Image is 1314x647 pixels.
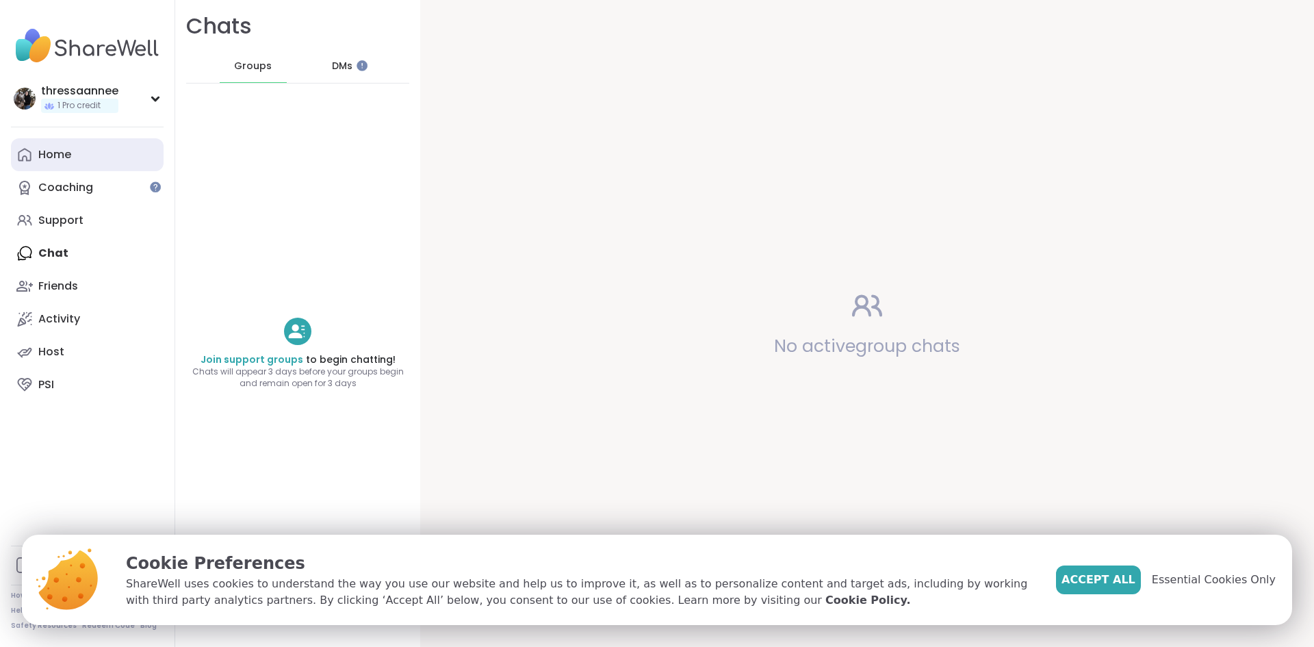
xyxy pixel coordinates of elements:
div: Activity [38,312,80,327]
span: No active group chats [774,334,960,358]
span: Groups [234,60,272,73]
div: Home [38,147,71,162]
iframe: Spotlight [357,60,368,71]
p: ShareWell uses cookies to understand the way you use our website and help us to improve it, as we... [126,576,1034,609]
a: Blog [140,621,157,631]
a: Cookie Policy. [825,592,910,609]
img: thressaannee [14,88,36,110]
a: Home [11,138,164,171]
span: Accept All [1061,572,1135,588]
button: Accept All [1056,566,1141,594]
iframe: Spotlight [150,181,161,192]
a: Host [11,335,164,368]
div: Friends [38,279,78,294]
span: Chats will appear 3 days before your groups begin and remain open for 3 days [175,366,420,390]
div: Support [38,213,83,228]
p: Cookie Preferences [126,551,1034,576]
div: PSI [38,377,54,392]
a: Join support groups [201,353,303,366]
a: Safety Resources [11,621,77,631]
div: thressaannee [41,84,118,99]
span: DMs [332,60,352,73]
a: PSI [11,368,164,401]
div: Coaching [38,180,93,195]
a: Coaching [11,171,164,204]
span: Essential Cookies Only [1152,572,1276,588]
div: Host [38,344,64,359]
h1: Chats [186,11,252,42]
a: Activity [11,303,164,335]
a: Redeem Code [82,621,135,631]
img: ShareWell Nav Logo [11,22,164,70]
a: Friends [11,270,164,303]
span: 1 Pro credit [57,100,101,112]
h4: to begin chatting! [175,353,420,367]
a: Support [11,204,164,237]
